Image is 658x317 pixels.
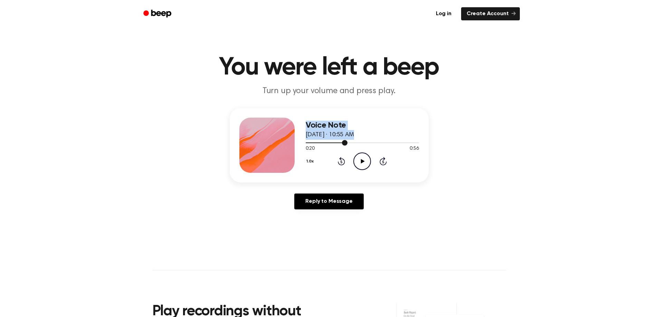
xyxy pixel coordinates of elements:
h1: You were left a beep [152,55,506,80]
h3: Voice Note [306,121,419,130]
a: Beep [139,7,178,21]
a: Reply to Message [294,194,363,209]
span: 0:20 [306,145,315,152]
a: Create Account [461,7,520,20]
a: Log in [430,7,457,20]
span: 0:56 [410,145,419,152]
button: 1.0x [306,156,316,167]
p: Turn up your volume and press play. [197,86,462,97]
span: [DATE] · 10:55 AM [306,132,354,138]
